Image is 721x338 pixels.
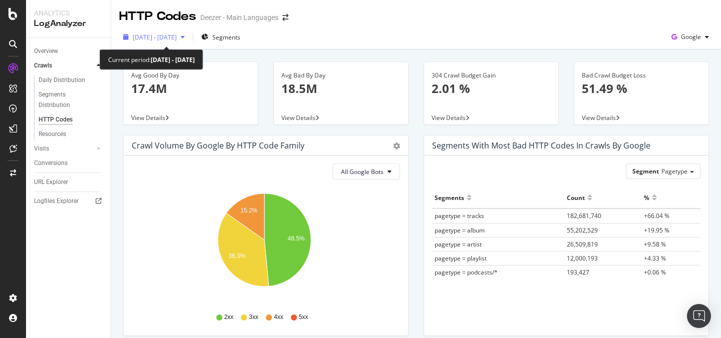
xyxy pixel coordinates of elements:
div: Avg Bad By Day [281,71,401,80]
div: Logfiles Explorer [34,196,79,206]
a: Logfiles Explorer [34,196,104,206]
span: View Details [582,113,616,122]
span: 12,000,193 [567,254,598,262]
span: Segments [212,33,240,41]
div: Count [567,189,585,205]
div: Conversions [34,158,68,168]
span: 5xx [299,313,308,321]
span: Segment [632,167,659,175]
div: Segments Distribution [39,89,94,110]
text: 15.2% [240,207,257,214]
span: 26,509,819 [567,240,598,248]
button: [DATE] - [DATE] [119,29,189,45]
button: Segments [197,29,244,45]
span: 4xx [274,313,283,321]
div: LogAnalyzer [34,18,103,29]
div: Deezer - Main Languages [200,12,278,22]
span: 182,681,740 [567,211,601,220]
p: 2.01 % [432,80,551,97]
span: View Details [131,113,165,122]
span: 193,427 [567,268,589,276]
span: [DATE] - [DATE] [133,33,177,41]
div: Analytics [34,8,103,18]
span: +4.33 % [644,254,666,262]
div: HTTP Codes [39,114,73,125]
button: All Google Bots [332,163,400,179]
span: +0.06 % [644,268,666,276]
div: % [644,189,649,205]
div: Overview [34,46,58,56]
a: Resources [39,129,104,139]
div: HTTP Codes [119,8,196,25]
div: 304 Crawl Budget Gain [432,71,551,80]
span: All Google Bots [341,167,384,176]
span: View Details [281,113,315,122]
div: Avg Good By Day [131,71,250,80]
p: 17.4M [131,80,250,97]
span: +9.58 % [644,240,666,248]
a: Conversions [34,158,104,168]
a: Crawls [34,60,94,71]
b: [DATE] - [DATE] [151,55,195,64]
span: pagetype = podcasts/* [435,268,498,276]
span: Pagetype [661,167,687,175]
a: HTTP Codes [39,114,104,125]
span: pagetype = tracks [435,211,484,220]
p: 18.5M [281,80,401,97]
div: Segments [435,189,464,205]
div: Crawl Volume by google by HTTP Code Family [132,140,304,150]
a: URL Explorer [34,177,104,187]
div: URL Explorer [34,177,68,187]
svg: A chart. [132,187,397,303]
span: View Details [432,113,466,122]
a: Visits [34,143,94,154]
div: Segments with most bad HTTP codes in Crawls by google [432,140,650,150]
div: Visits [34,143,49,154]
div: Crawls [34,60,52,71]
span: +19.95 % [644,226,669,234]
text: 36.3% [228,252,245,259]
a: Daily Distribution [39,75,104,85]
a: Overview [34,46,104,56]
div: gear [393,142,400,149]
span: +66.04 % [644,211,669,220]
p: 51.49 % [582,80,701,97]
span: Google [681,32,701,41]
div: arrow-right-arrow-left [282,14,288,21]
div: Current period: [108,54,195,65]
div: Open Intercom Messenger [687,304,711,328]
span: pagetype = artist [435,240,482,248]
span: pagetype = album [435,226,485,234]
span: 55,202,529 [567,226,598,234]
button: Google [667,29,713,45]
span: pagetype = playlist [435,254,487,262]
div: Bad Crawl Budget Loss [582,71,701,80]
a: Segments Distribution [39,89,104,110]
span: 3xx [249,313,258,321]
div: Resources [39,129,66,139]
text: 48.5% [288,235,305,242]
span: 2xx [224,313,234,321]
div: Daily Distribution [39,75,85,85]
